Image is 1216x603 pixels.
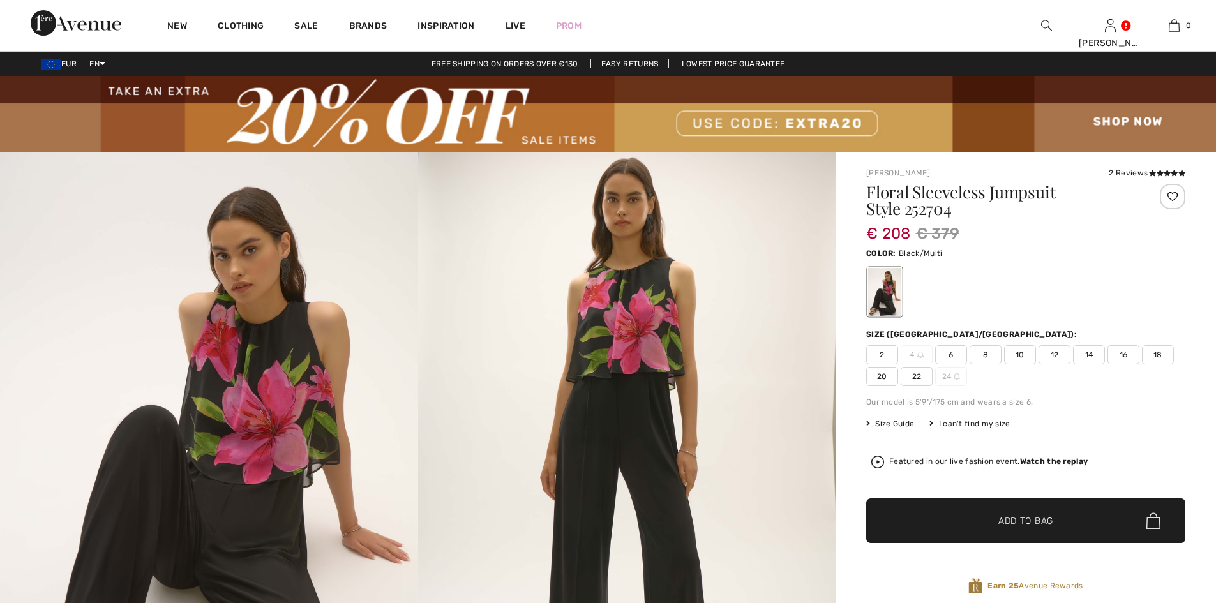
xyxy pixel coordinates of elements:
span: Color: [866,249,896,258]
a: Sign In [1105,19,1116,31]
h1: Floral Sleeveless Jumpsuit Style 252704 [866,184,1132,217]
img: ring-m.svg [917,352,924,358]
span: 10 [1004,345,1036,364]
div: I can't find my size [929,418,1010,429]
a: Prom [556,19,582,33]
span: 6 [935,345,967,364]
div: Black/Multi [868,268,901,316]
div: 2 Reviews [1109,167,1185,179]
div: Our model is 5'9"/175 cm and wears a size 6. [866,396,1185,408]
img: Watch the replay [871,456,884,468]
a: New [167,20,187,34]
a: Lowest Price Guarantee [672,59,795,68]
span: Add to Bag [998,514,1053,528]
span: Black/Multi [899,249,942,258]
a: Brands [349,20,387,34]
span: 16 [1107,345,1139,364]
span: Size Guide [866,418,914,429]
span: 14 [1073,345,1105,364]
img: My Bag [1169,18,1180,33]
span: € 379 [916,222,960,245]
span: 18 [1142,345,1174,364]
span: EUR [41,59,82,68]
span: 4 [901,345,933,364]
span: EN [89,59,105,68]
span: 24 [935,367,967,386]
a: 0 [1143,18,1205,33]
img: 1ère Avenue [31,10,121,36]
span: 20 [866,367,898,386]
div: Featured in our live fashion event. [889,458,1088,466]
div: [PERSON_NAME] [1079,36,1141,50]
img: My Info [1105,18,1116,33]
span: 12 [1039,345,1070,364]
a: Free shipping on orders over €130 [421,59,589,68]
img: Avenue Rewards [968,577,982,595]
span: 22 [901,367,933,386]
button: Add to Bag [866,498,1185,543]
span: 8 [970,345,1002,364]
img: ring-m.svg [954,373,960,380]
img: search the website [1041,18,1052,33]
strong: Earn 25 [987,581,1019,590]
span: Avenue Rewards [987,580,1083,592]
a: Live [506,19,525,33]
span: 0 [1186,20,1191,31]
a: Clothing [218,20,264,34]
span: 2 [866,345,898,364]
strong: Watch the replay [1020,457,1088,466]
div: Size ([GEOGRAPHIC_DATA]/[GEOGRAPHIC_DATA]): [866,329,1079,340]
a: [PERSON_NAME] [866,168,930,177]
img: Bag.svg [1146,512,1160,529]
span: € 208 [866,212,911,242]
a: Sale [294,20,318,34]
img: Euro [41,59,61,70]
span: Inspiration [417,20,474,34]
a: Easy Returns [590,59,670,68]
